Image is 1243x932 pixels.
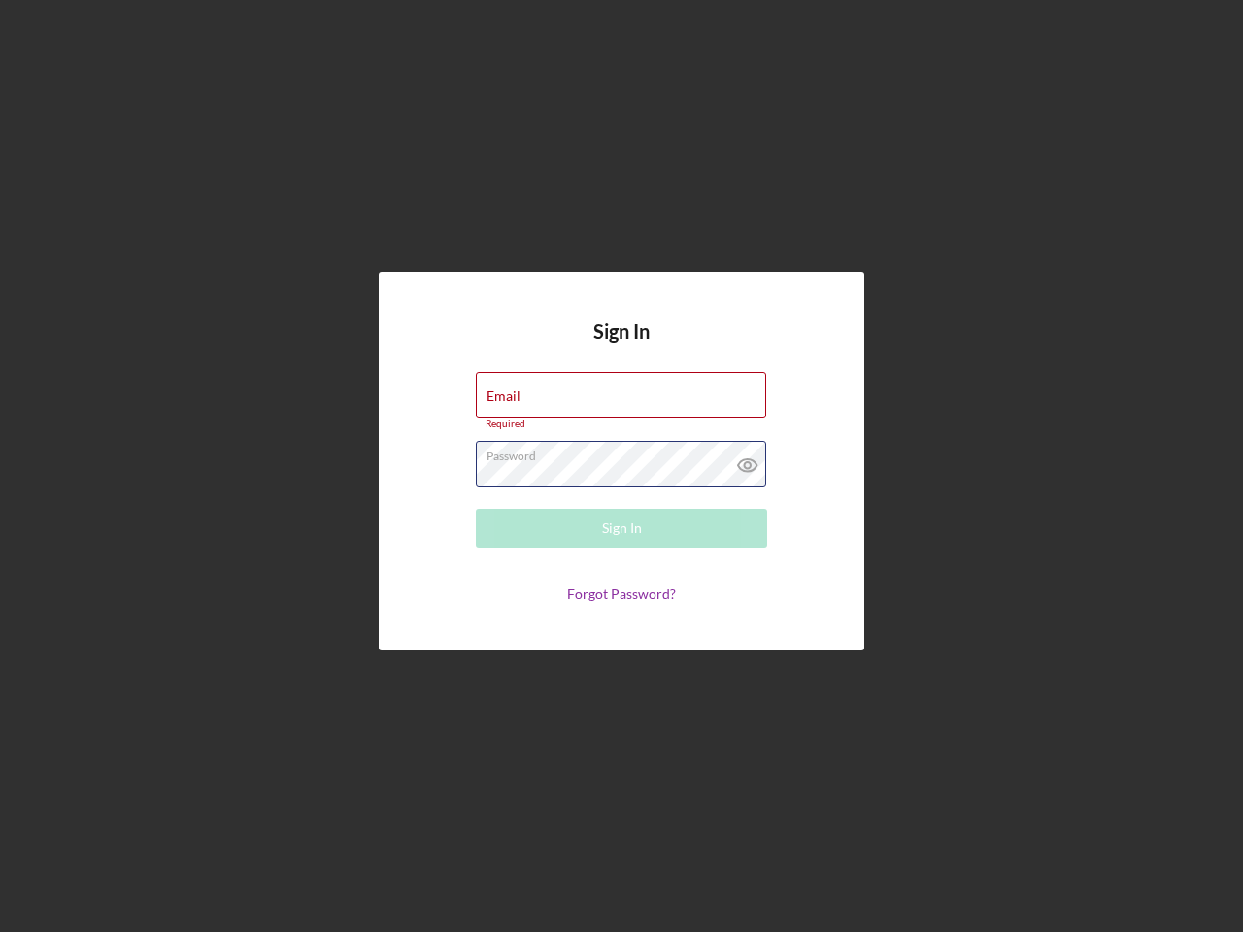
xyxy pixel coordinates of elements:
button: Sign In [476,509,767,548]
div: Required [476,418,767,430]
label: Email [487,388,521,404]
h4: Sign In [593,320,650,372]
label: Password [487,442,766,463]
div: Sign In [602,509,642,548]
a: Forgot Password? [567,585,676,602]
